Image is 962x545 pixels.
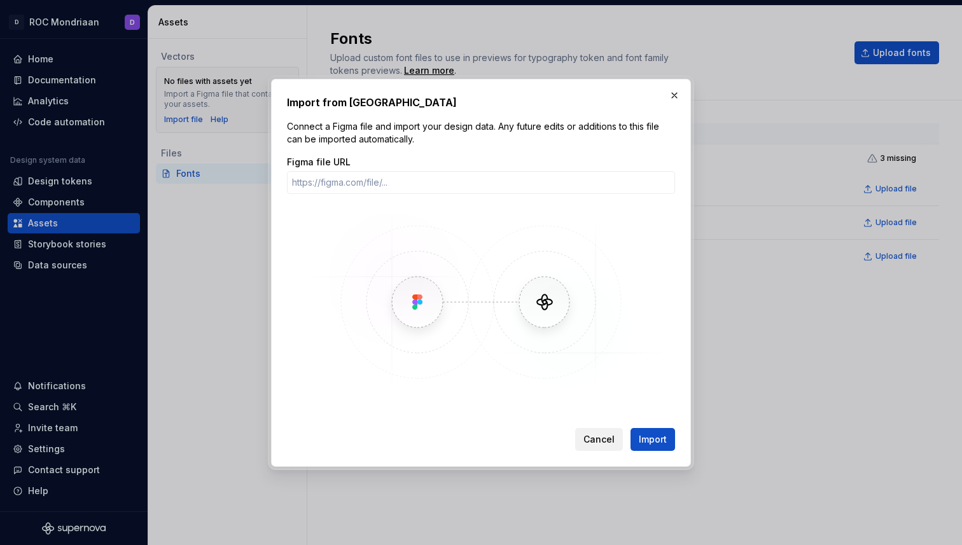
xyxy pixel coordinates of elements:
[287,95,675,110] h2: Import from [GEOGRAPHIC_DATA]
[631,428,675,451] button: Import
[639,433,667,446] span: Import
[583,433,615,446] span: Cancel
[287,156,351,169] label: Figma file URL
[575,428,623,451] button: Cancel
[287,171,675,194] input: https://figma.com/file/...
[287,120,675,146] p: Connect a Figma file and import your design data. Any future edits or additions to this file can ...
